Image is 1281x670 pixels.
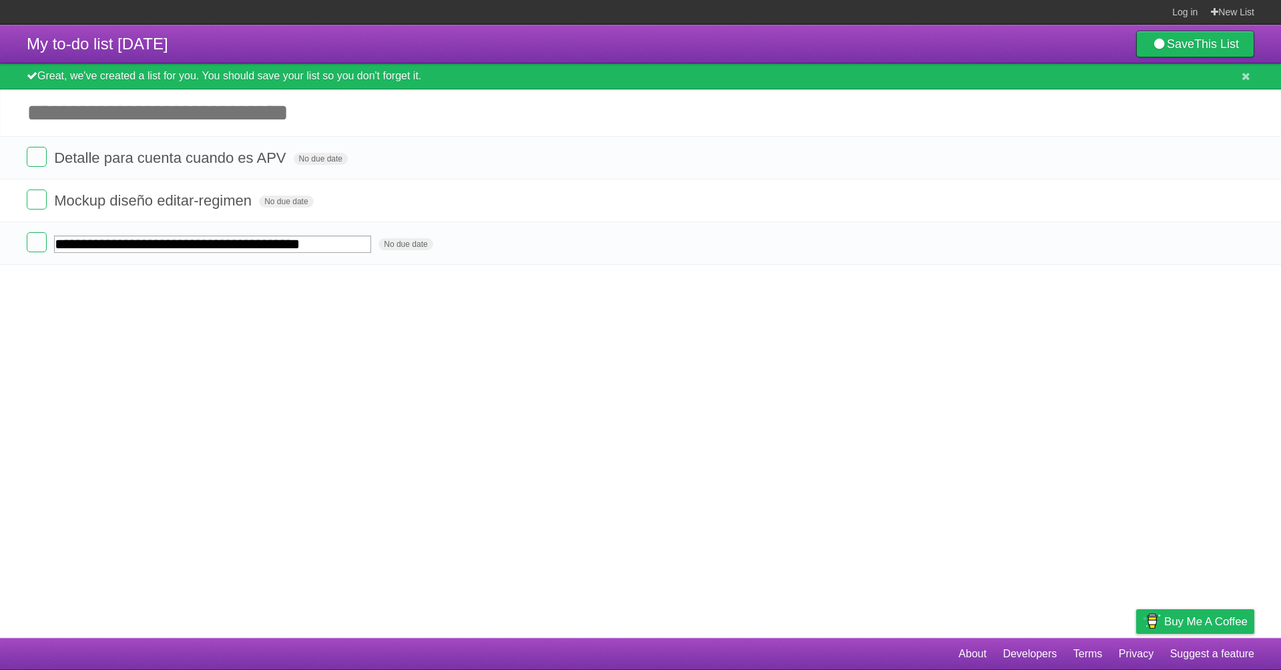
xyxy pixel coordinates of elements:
[1164,610,1248,633] span: Buy me a coffee
[27,232,47,252] label: Done
[1170,641,1254,667] a: Suggest a feature
[259,196,313,208] span: No due date
[1119,641,1154,667] a: Privacy
[294,153,348,165] span: No due date
[959,641,987,667] a: About
[1143,610,1161,633] img: Buy me a coffee
[1194,37,1239,51] b: This List
[1136,31,1254,57] a: SaveThis List
[1003,641,1057,667] a: Developers
[1073,641,1103,667] a: Terms
[54,149,289,166] span: Detalle para cuenta cuando es APV
[1136,609,1254,634] a: Buy me a coffee
[27,35,168,53] span: My to-do list [DATE]
[27,190,47,210] label: Done
[378,238,433,250] span: No due date
[54,192,255,209] span: Mockup diseño editar-regimen
[27,147,47,167] label: Done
